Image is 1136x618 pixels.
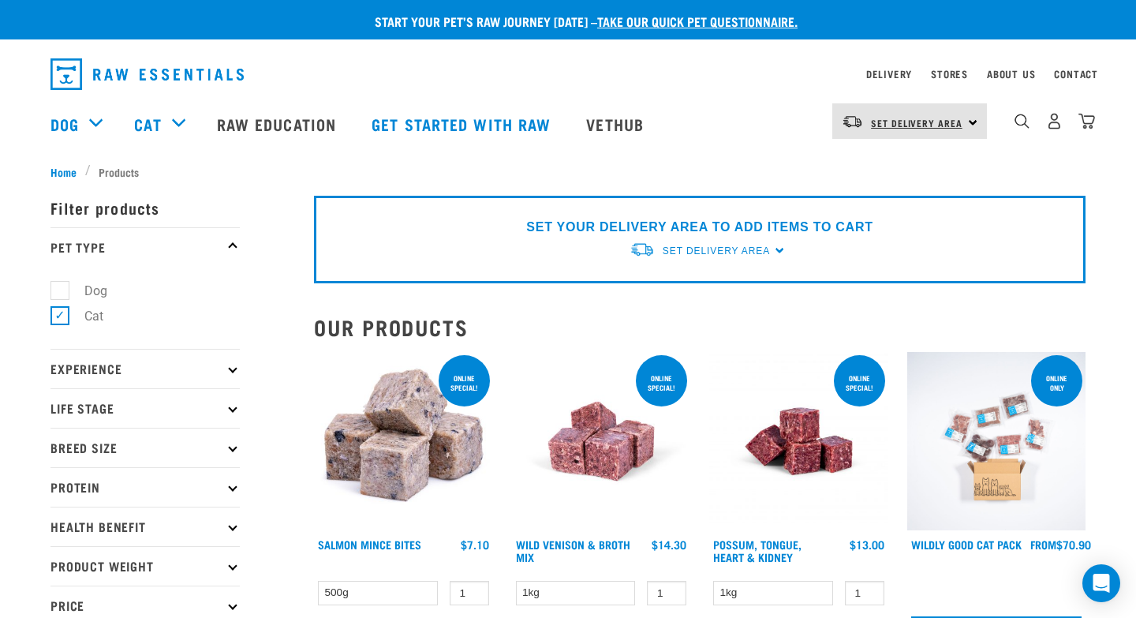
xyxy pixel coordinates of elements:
div: ONLINE SPECIAL! [834,366,885,399]
img: home-icon@2x.png [1078,113,1095,129]
input: 1 [450,581,489,605]
span: FROM [1030,541,1056,547]
img: 1141 Salmon Mince 01 [314,352,493,531]
div: $13.00 [850,538,884,551]
span: Home [50,163,77,180]
a: Raw Education [201,92,356,155]
a: Wild Venison & Broth Mix [516,541,630,560]
img: home-icon-1@2x.png [1015,114,1029,129]
a: Possum, Tongue, Heart & Kidney [713,541,802,560]
img: Cat 0 2sec [907,352,1086,531]
div: $14.30 [652,538,686,551]
div: $70.90 [1030,538,1091,551]
p: Breed Size [50,428,240,467]
h2: Our Products [314,315,1086,339]
img: van-moving.png [842,114,863,129]
a: Salmon Mince Bites [318,541,421,547]
div: ONLINE ONLY [1031,366,1082,399]
p: Experience [50,349,240,388]
nav: dropdown navigation [38,52,1098,96]
p: Product Weight [50,546,240,586]
input: 1 [647,581,686,605]
a: Contact [1054,71,1098,77]
p: Filter products [50,188,240,227]
p: SET YOUR DELIVERY AREA TO ADD ITEMS TO CART [526,218,873,237]
p: Health Benefit [50,507,240,546]
img: Vension and heart [512,352,691,531]
div: ONLINE SPECIAL! [439,366,490,399]
a: take our quick pet questionnaire. [597,17,798,24]
p: Protein [50,467,240,507]
a: Wildly Good Cat Pack [911,541,1022,547]
img: Possum Tongue Heart Kidney 1682 [709,352,888,531]
span: Set Delivery Area [871,120,962,125]
nav: breadcrumbs [50,163,1086,180]
img: user.png [1046,113,1063,129]
a: Stores [931,71,968,77]
label: Dog [59,281,114,301]
a: Dog [50,112,79,136]
input: 1 [845,581,884,605]
img: Raw Essentials Logo [50,58,244,90]
div: $7.10 [461,538,489,551]
a: Delivery [866,71,912,77]
a: Cat [134,112,161,136]
a: Home [50,163,85,180]
img: van-moving.png [630,242,655,258]
label: Cat [59,306,110,326]
a: About Us [987,71,1035,77]
div: Open Intercom Messenger [1082,564,1120,602]
a: Get started with Raw [356,92,570,155]
div: ONLINE SPECIAL! [636,366,687,399]
p: Pet Type [50,227,240,267]
p: Life Stage [50,388,240,428]
span: Set Delivery Area [663,245,770,257]
a: Vethub [570,92,663,155]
